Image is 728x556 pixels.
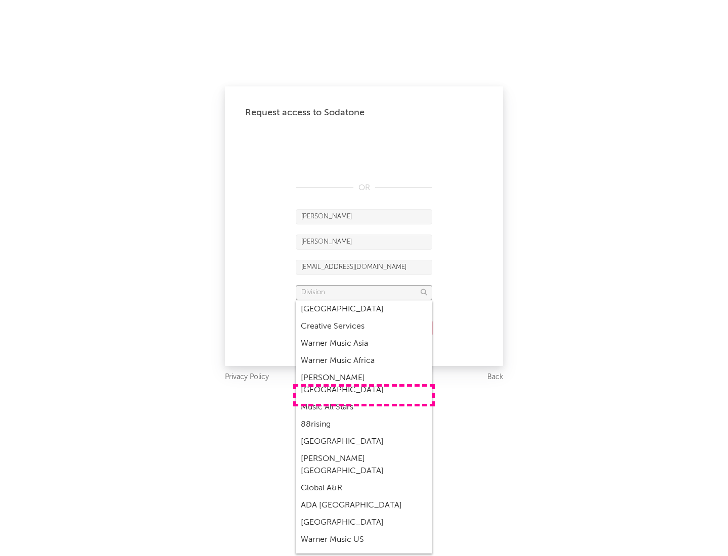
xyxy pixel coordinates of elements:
[296,433,432,450] div: [GEOGRAPHIC_DATA]
[296,182,432,194] div: OR
[296,260,432,275] input: Email
[487,371,503,384] a: Back
[296,301,432,318] div: [GEOGRAPHIC_DATA]
[296,450,432,480] div: [PERSON_NAME] [GEOGRAPHIC_DATA]
[296,497,432,514] div: ADA [GEOGRAPHIC_DATA]
[296,235,432,250] input: Last Name
[225,371,269,384] a: Privacy Policy
[245,107,483,119] div: Request access to Sodatone
[296,369,432,399] div: [PERSON_NAME] [GEOGRAPHIC_DATA]
[296,480,432,497] div: Global A&R
[296,531,432,548] div: Warner Music US
[296,514,432,531] div: [GEOGRAPHIC_DATA]
[296,285,432,300] input: Division
[296,318,432,335] div: Creative Services
[296,352,432,369] div: Warner Music Africa
[296,416,432,433] div: 88rising
[296,209,432,224] input: First Name
[296,335,432,352] div: Warner Music Asia
[296,399,432,416] div: Music All Stars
